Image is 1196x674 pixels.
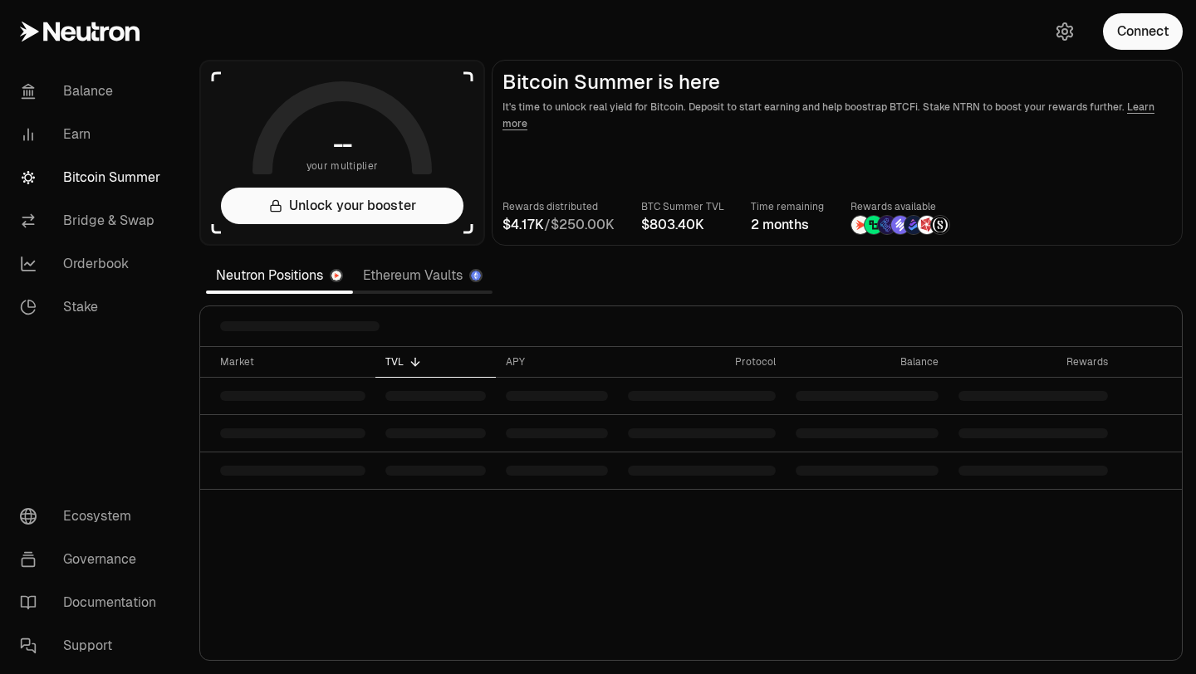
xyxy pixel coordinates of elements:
a: Earn [7,113,179,156]
div: / [502,215,615,235]
a: Bitcoin Summer [7,156,179,199]
button: Unlock your booster [221,188,463,224]
button: Connect [1103,13,1183,50]
a: Neutron Positions [206,259,353,292]
img: Solv Points [891,216,909,234]
a: Ecosystem [7,495,179,538]
a: Support [7,624,179,667]
img: Lombard Lux [865,216,883,234]
a: Orderbook [7,242,179,286]
div: APY [506,355,608,369]
h1: -- [333,131,352,158]
img: Structured Points [931,216,949,234]
div: Rewards [958,355,1108,369]
div: Balance [796,355,939,369]
div: Market [220,355,365,369]
a: Stake [7,286,179,329]
a: Balance [7,70,179,113]
p: Time remaining [751,198,824,215]
p: BTC Summer TVL [641,198,724,215]
p: It's time to unlock real yield for Bitcoin. Deposit to start earning and help boostrap BTCFi. Sta... [502,99,1172,132]
img: Bedrock Diamonds [904,216,923,234]
img: Neutron Logo [331,271,341,281]
span: your multiplier [306,158,379,174]
h2: Bitcoin Summer is here [502,71,1172,94]
a: Bridge & Swap [7,199,179,242]
img: Ethereum Logo [471,271,481,281]
p: Rewards available [850,198,950,215]
a: Ethereum Vaults [353,259,493,292]
p: Rewards distributed [502,198,615,215]
img: Mars Fragments [918,216,936,234]
div: Protocol [628,355,776,369]
div: TVL [385,355,486,369]
a: Governance [7,538,179,581]
div: 2 months [751,215,824,235]
img: EtherFi Points [878,216,896,234]
a: Documentation [7,581,179,624]
img: NTRN [851,216,870,234]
